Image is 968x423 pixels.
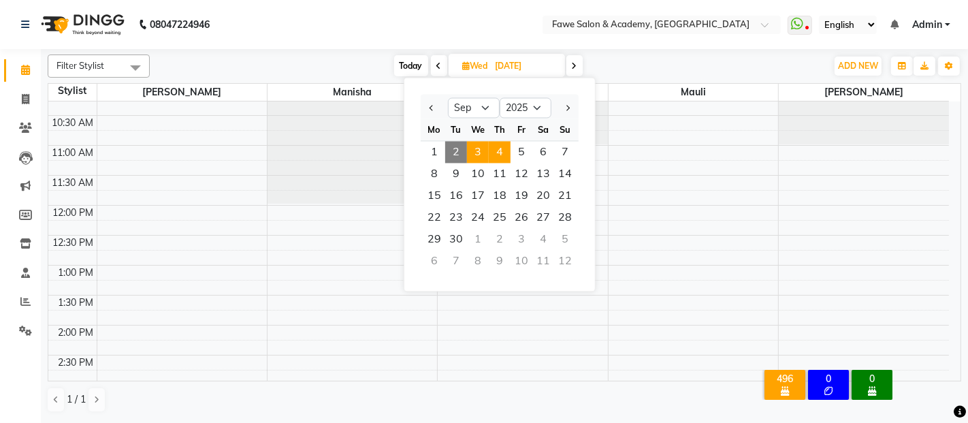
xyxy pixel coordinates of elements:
div: Friday, October 3, 2025 [511,228,532,250]
div: Tuesday, September 16, 2025 [445,185,467,206]
div: Wednesday, September 24, 2025 [467,206,489,228]
b: 08047224946 [150,5,210,44]
div: Tuesday, October 7, 2025 [445,250,467,272]
div: Tuesday, September 30, 2025 [445,228,467,250]
div: Thursday, October 9, 2025 [489,250,511,272]
span: 6 [532,141,554,163]
div: Sunday, October 5, 2025 [554,228,576,250]
div: Monday, September 15, 2025 [423,185,445,206]
div: Saturday, October 11, 2025 [532,250,554,272]
span: 3 [467,141,489,163]
div: 12:00 PM [50,206,97,220]
span: Manisha [268,84,437,101]
span: 11 [489,163,511,185]
div: 1:30 PM [56,296,97,310]
span: 17 [467,185,489,206]
div: Su [554,119,576,140]
div: Saturday, September 27, 2025 [532,206,554,228]
div: Sa [532,119,554,140]
div: We [467,119,489,140]
div: Wednesday, September 10, 2025 [467,163,489,185]
div: Thursday, October 2, 2025 [489,228,511,250]
div: Friday, September 5, 2025 [511,141,532,163]
span: Today [394,55,428,76]
div: Tuesday, September 2, 2025 [445,141,467,163]
div: 0 [854,373,890,385]
span: 1 / 1 [67,392,86,407]
span: 20 [532,185,554,206]
button: Next month [562,97,573,119]
span: 9 [445,163,467,185]
button: Previous month [426,97,438,119]
div: Saturday, September 20, 2025 [532,185,554,206]
span: 7 [554,141,576,163]
span: 15 [423,185,445,206]
span: ADD NEW [838,61,878,71]
div: Monday, September 8, 2025 [423,163,445,185]
span: 1 [423,141,445,163]
div: Monday, September 29, 2025 [423,228,445,250]
div: Friday, September 19, 2025 [511,185,532,206]
img: logo [35,5,128,44]
div: Sunday, September 14, 2025 [554,163,576,185]
div: Tuesday, September 23, 2025 [445,206,467,228]
button: ADD NEW [835,57,882,76]
div: 0 [811,373,846,385]
span: 12 [511,163,532,185]
span: 30 [445,228,467,250]
div: 11:00 AM [50,146,97,160]
div: Thursday, September 4, 2025 [489,141,511,163]
span: 27 [532,206,554,228]
div: Tuesday, September 9, 2025 [445,163,467,185]
div: 2:00 PM [56,326,97,340]
div: Saturday, October 4, 2025 [532,228,554,250]
div: Wednesday, October 1, 2025 [467,228,489,250]
span: 18 [489,185,511,206]
span: [PERSON_NAME] [779,84,949,101]
span: 25 [489,206,511,228]
div: Fr [511,119,532,140]
div: Sunday, September 28, 2025 [554,206,576,228]
span: 24 [467,206,489,228]
div: 2:30 PM [56,356,97,370]
input: 2025-09-03 [491,56,560,76]
span: 4 [489,141,511,163]
div: Stylist [48,84,97,98]
div: Wednesday, September 17, 2025 [467,185,489,206]
div: Monday, October 6, 2025 [423,250,445,272]
div: Saturday, September 13, 2025 [532,163,554,185]
span: 5 [511,141,532,163]
span: Wed [459,61,491,71]
span: [PERSON_NAME] [97,84,267,101]
div: Friday, October 10, 2025 [511,250,532,272]
span: Filter Stylist [57,60,104,71]
span: 10 [467,163,489,185]
div: Sunday, October 12, 2025 [554,250,576,272]
div: Thursday, September 25, 2025 [489,206,511,228]
span: 28 [554,206,576,228]
div: Monday, September 1, 2025 [423,141,445,163]
span: 23 [445,206,467,228]
div: 1:00 PM [56,266,97,280]
div: Thursday, September 11, 2025 [489,163,511,185]
span: 29 [423,228,445,250]
div: Monday, September 22, 2025 [423,206,445,228]
span: Mauli [609,84,778,101]
select: Select year [500,98,551,119]
span: Admin [912,18,942,32]
span: 8 [423,163,445,185]
div: 11:30 AM [50,176,97,190]
span: 16 [445,185,467,206]
select: Select month [448,98,500,119]
div: Tu [445,119,467,140]
span: 13 [532,163,554,185]
div: Th [489,119,511,140]
span: 14 [554,163,576,185]
span: 19 [511,185,532,206]
div: Sunday, September 21, 2025 [554,185,576,206]
span: 22 [423,206,445,228]
div: Friday, September 26, 2025 [511,206,532,228]
div: Wednesday, September 3, 2025 [467,141,489,163]
div: Sunday, September 7, 2025 [554,141,576,163]
span: 2 [445,141,467,163]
